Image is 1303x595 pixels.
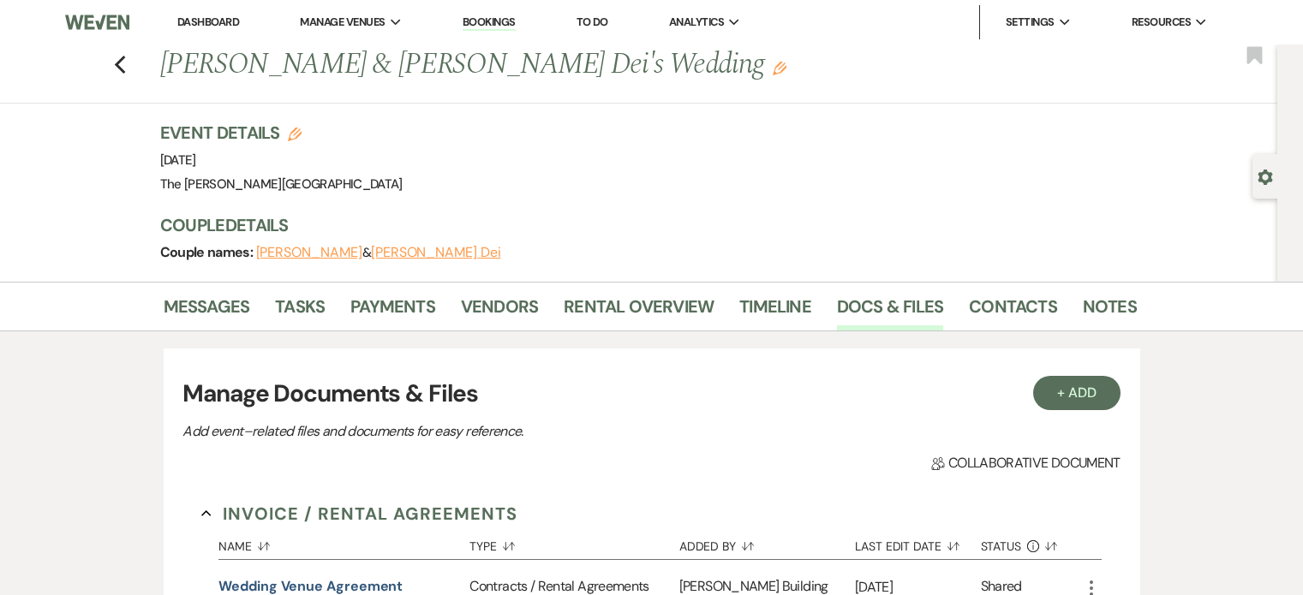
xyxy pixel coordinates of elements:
[1006,14,1055,31] span: Settings
[463,15,516,31] a: Bookings
[773,60,786,75] button: Edit
[669,14,724,31] span: Analytics
[177,15,239,29] a: Dashboard
[256,244,501,261] span: &
[160,243,256,261] span: Couple names:
[855,527,981,559] button: Last Edit Date
[981,527,1081,559] button: Status
[981,540,1022,552] span: Status
[201,501,517,527] button: Invoice / Rental Agreements
[350,293,435,330] a: Payments
[160,152,196,169] span: [DATE]
[837,293,943,330] a: Docs & Files
[160,45,928,86] h1: [PERSON_NAME] & [PERSON_NAME] Dei's Wedding
[182,420,782,443] p: Add event–related files and documents for easy reference.
[679,527,855,559] button: Added By
[564,293,714,330] a: Rental Overview
[300,14,385,31] span: Manage Venues
[160,213,1120,237] h3: Couple Details
[65,4,129,40] img: Weven Logo
[275,293,325,330] a: Tasks
[256,246,362,259] button: [PERSON_NAME]
[469,527,678,559] button: Type
[182,376,1120,412] h3: Manage Documents & Files
[218,527,469,559] button: Name
[1083,293,1137,330] a: Notes
[1033,376,1121,410] button: + Add
[577,15,608,29] a: To Do
[1132,14,1191,31] span: Resources
[461,293,538,330] a: Vendors
[371,246,501,259] button: [PERSON_NAME] Dei
[969,293,1057,330] a: Contacts
[160,121,403,145] h3: Event Details
[1258,168,1273,184] button: Open lead details
[931,453,1120,473] span: Collaborative document
[739,293,811,330] a: Timeline
[164,293,250,330] a: Messages
[160,176,403,193] span: The [PERSON_NAME][GEOGRAPHIC_DATA]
